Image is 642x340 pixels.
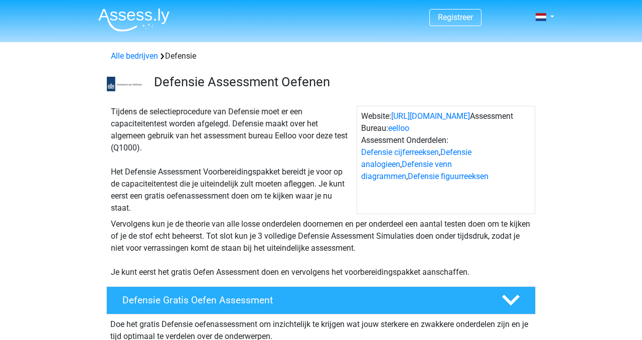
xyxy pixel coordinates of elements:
[438,13,473,22] a: Registreer
[107,50,535,62] div: Defensie
[98,8,170,32] img: Assessly
[357,106,535,214] div: Website: Assessment Bureau: Assessment Onderdelen: , , ,
[408,172,489,181] a: Defensie figuurreeksen
[361,159,452,181] a: Defensie venn diagrammen
[107,106,357,214] div: Tijdens de selectieprocedure van Defensie moet er een capaciteitentest worden afgelegd. Defensie ...
[388,123,409,133] a: eelloo
[391,111,470,121] a: [URL][DOMAIN_NAME]
[122,294,486,306] h4: Defensie Gratis Oefen Assessment
[111,51,158,61] a: Alle bedrijven
[361,147,471,169] a: Defensie analogieen
[102,286,540,314] a: Defensie Gratis Oefen Assessment
[361,147,439,157] a: Defensie cijferreeksen
[107,218,535,278] div: Vervolgens kun je de theorie van alle losse onderdelen doornemen en per onderdeel een aantal test...
[154,74,528,90] h3: Defensie Assessment Oefenen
